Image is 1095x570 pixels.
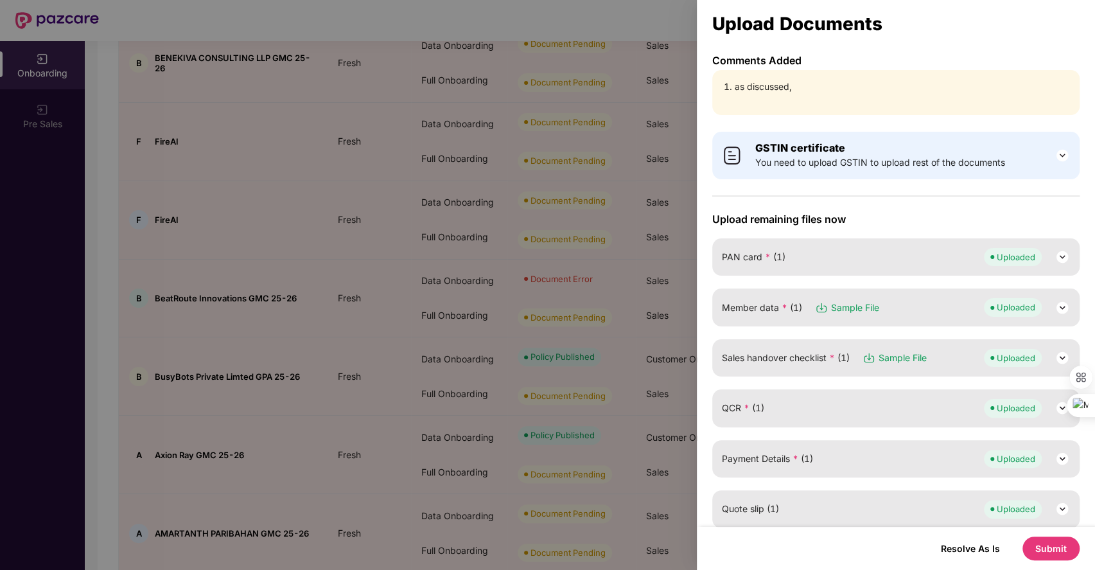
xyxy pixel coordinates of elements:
span: Payment Details (1) [722,452,813,466]
div: Uploaded [997,402,1035,414]
span: Quote slip (1) [722,502,779,516]
div: Uploaded [997,301,1035,314]
img: svg+xml;base64,PHN2ZyB3aWR0aD0iMjQiIGhlaWdodD0iMjQiIHZpZXdCb3g9IjAgMCAyNCAyNCIgZmlsbD0ibm9uZSIgeG... [1055,249,1070,265]
img: svg+xml;base64,PHN2ZyB4bWxucz0iaHR0cDovL3d3dy53My5vcmcvMjAwMC9zdmciIHdpZHRoPSI0MCIgaGVpZ2h0PSI0MC... [722,145,742,166]
button: Resolve As Is [928,540,1013,557]
img: svg+xml;base64,PHN2ZyB3aWR0aD0iMTYiIGhlaWdodD0iMTciIHZpZXdCb3g9IjAgMCAxNiAxNyIgZmlsbD0ibm9uZSIgeG... [815,301,828,314]
img: svg+xml;base64,PHN2ZyB3aWR0aD0iMjQiIGhlaWdodD0iMjQiIHZpZXdCb3g9IjAgMCAyNCAyNCIgZmlsbD0ibm9uZSIgeG... [1055,300,1070,316]
span: QCR (1) [722,401,764,415]
div: Upload Documents [712,17,1080,31]
img: svg+xml;base64,PHN2ZyB3aWR0aD0iMTYiIGhlaWdodD0iMTciIHZpZXdCb3g9IjAgMCAxNiAxNyIgZmlsbD0ibm9uZSIgeG... [863,352,875,364]
img: svg+xml;base64,PHN2ZyB3aWR0aD0iMjQiIGhlaWdodD0iMjQiIHZpZXdCb3g9IjAgMCAyNCAyNCIgZmlsbD0ibm9uZSIgeG... [1055,350,1070,366]
button: Submit [1022,537,1080,560]
img: svg+xml;base64,PHN2ZyB3aWR0aD0iMjQiIGhlaWdodD0iMjQiIHZpZXdCb3g9IjAgMCAyNCAyNCIgZmlsbD0ibm9uZSIgeG... [1055,148,1070,163]
li: as discussed, [735,80,1070,94]
span: Upload remaining files now [712,213,1080,226]
img: svg+xml;base64,PHN2ZyB3aWR0aD0iMjQiIGhlaWdodD0iMjQiIHZpZXdCb3g9IjAgMCAyNCAyNCIgZmlsbD0ibm9uZSIgeG... [1055,501,1070,517]
div: Uploaded [997,452,1035,465]
p: Comments Added [712,54,1080,67]
span: Member data (1) [722,301,802,315]
img: svg+xml;base64,PHN2ZyB3aWR0aD0iMjQiIGhlaWdodD0iMjQiIHZpZXdCb3g9IjAgMCAyNCAyNCIgZmlsbD0ibm9uZSIgeG... [1055,400,1070,416]
div: Uploaded [997,251,1035,263]
span: Sample File [831,301,879,315]
span: PAN card (1) [722,250,785,264]
img: svg+xml;base64,PHN2ZyB3aWR0aD0iMjQiIGhlaWdodD0iMjQiIHZpZXdCb3g9IjAgMCAyNCAyNCIgZmlsbD0ibm9uZSIgeG... [1055,451,1070,467]
span: Sample File [879,351,927,365]
span: You need to upload GSTIN to upload rest of the documents [755,156,1005,170]
div: Uploaded [997,503,1035,515]
div: Uploaded [997,352,1035,364]
b: GSTIN certificate [755,141,845,154]
span: Sales handover checklist (1) [722,351,850,365]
